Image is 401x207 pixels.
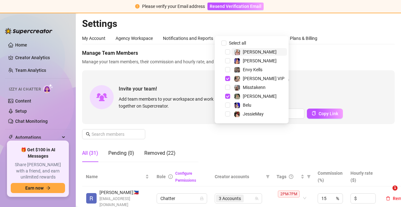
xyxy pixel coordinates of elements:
span: Role [157,174,166,179]
a: Creator Analytics [15,53,66,63]
span: Creator accounts [215,173,263,180]
span: Manage your team members, their commission and hourly rate, and their permissions. [82,58,395,65]
div: Notifications and Reports [163,35,213,42]
a: Team Analytics [15,68,46,73]
span: exclamation-circle [135,4,140,9]
span: thunderbolt [8,135,13,140]
span: Manage Team Members [82,49,395,57]
span: copy [312,111,316,116]
span: Select tree node [225,58,230,63]
h2: Settings [82,18,395,30]
span: team [255,197,259,200]
img: Envy Kells [234,67,240,73]
span: search [86,132,90,136]
span: filter [306,172,312,181]
span: question-circle [289,174,293,179]
span: 🎁 Get $100 in AI Messages [11,147,65,159]
span: Select tree node [225,103,230,108]
span: filter [266,175,270,179]
span: JessieMay [243,111,264,116]
div: Please verify your Email address [142,3,205,10]
span: Add team members to your workspace and work together on Supercreator. [119,96,219,110]
span: Resend Verification Email [210,4,261,9]
button: Resend Verification Email [207,3,264,10]
span: Envy Kells [243,67,262,72]
span: Select tree node [225,67,230,72]
span: Copy Link [319,111,338,116]
div: Agency Workspace [116,35,153,42]
img: Marie VIP [234,76,240,82]
span: Chatter [160,194,203,203]
span: Tags [277,173,286,180]
th: Commission (%) [314,167,347,186]
img: Belu [234,103,240,108]
img: AI Chatter [43,84,53,93]
span: Select tree node [225,94,230,99]
span: filter [307,175,311,179]
a: Content [15,98,31,103]
span: Automations [15,132,60,142]
a: Setup [15,109,27,114]
span: Select all [226,40,248,47]
span: [PERSON_NAME] [243,58,277,63]
img: Misstakenn [234,85,240,91]
span: 3 Accounts [216,195,244,202]
button: Copy Link [307,109,343,119]
span: [PERSON_NAME] [243,94,277,99]
img: Lana [234,49,240,55]
div: Manage Team & Permissions [223,35,280,42]
span: Select tree node [225,49,230,54]
span: Select tree node [225,85,230,90]
span: Name [86,173,144,180]
button: Earn nowarrow-right [11,183,65,193]
span: [PERSON_NAME] VIP [243,76,284,81]
span: Select tree node [225,111,230,116]
span: Share [PERSON_NAME] with a friend, and earn unlimited rewards [11,162,65,180]
div: All (31) [82,149,98,157]
span: Invite your team! [119,85,221,93]
div: My Account [82,35,105,42]
div: Removed (22) [144,149,176,157]
img: JessieMay [234,111,240,117]
img: Molly Free [234,94,240,99]
span: [PERSON_NAME] 🇵🇭 [99,189,149,196]
span: arrow-right [46,186,51,190]
img: Ruth Amparado [86,193,97,204]
span: info-circle [168,174,173,179]
div: Pending (0) [108,149,134,157]
th: Name [82,167,153,186]
span: Misstakenn [243,85,266,90]
th: Hourly rate ($) [347,167,380,186]
img: logo-BBDzfeDw.svg [5,28,52,34]
iframe: Intercom live chat [380,185,395,201]
a: Home [15,42,27,47]
img: Chyna [234,58,240,64]
input: Search members [92,131,136,138]
span: filter [265,172,271,181]
a: Configure Permissions [175,171,196,183]
span: Belu [243,103,251,108]
span: 3 Accounts [219,195,241,202]
span: Izzy AI Chatter [9,86,41,92]
div: Plans & Billing [290,35,317,42]
span: lock [200,197,204,200]
span: [PERSON_NAME] [243,49,277,54]
a: Chat Monitoring [15,119,48,124]
span: 2PM-7PM [278,191,300,198]
span: Earn now [25,185,44,191]
span: 1 [392,185,398,191]
span: Select tree node [225,76,230,81]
